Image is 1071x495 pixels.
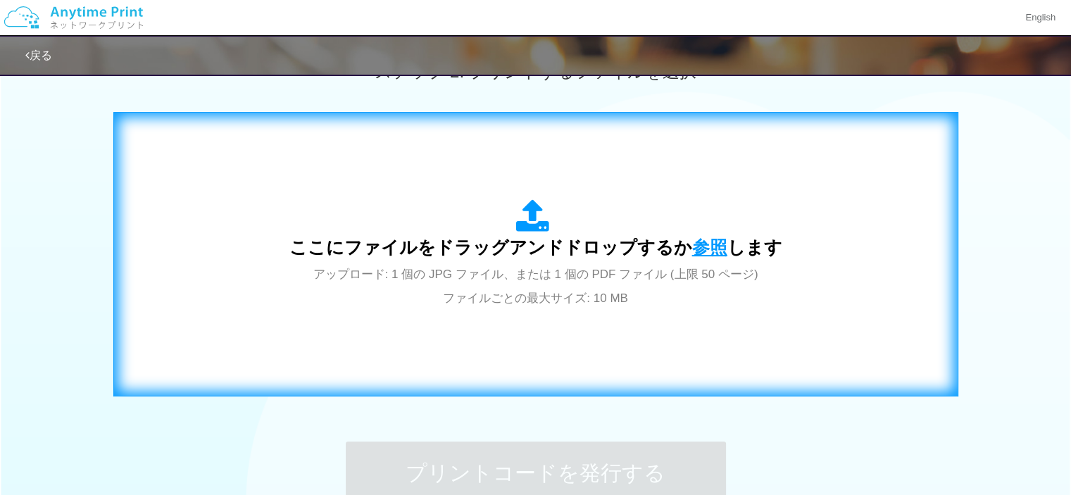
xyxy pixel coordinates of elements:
span: ここにファイルをドラッグアンドドロップするか します [289,237,782,257]
a: 戻る [25,49,52,61]
span: 参照 [692,237,727,257]
span: ステップ 2: プリントするファイルを選択 [375,62,696,81]
span: アップロード: 1 個の JPG ファイル、または 1 個の PDF ファイル (上限 50 ページ) ファイルごとの最大サイズ: 10 MB [313,268,758,305]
